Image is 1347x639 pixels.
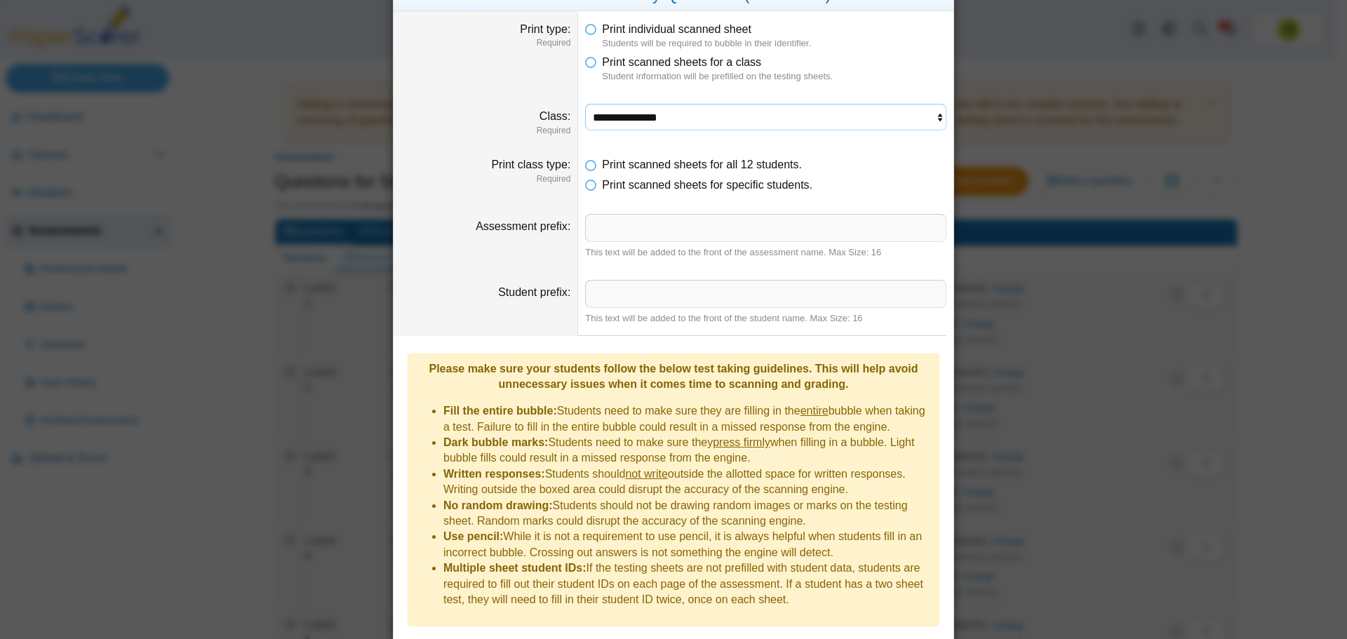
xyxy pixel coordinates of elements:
dfn: Student information will be prefilled on the testing sheets. [602,70,946,83]
b: Use pencil: [443,530,503,542]
span: Print scanned sheets for specific students. [602,179,812,191]
span: Print scanned sheets for all 12 students. [602,159,802,170]
li: Students should not be drawing random images or marks on the testing sheet. Random marks could di... [443,498,932,530]
li: Students should outside the allotted space for written responses. Writing outside the boxed area ... [443,466,932,498]
b: Written responses: [443,468,545,480]
dfn: Required [401,125,570,137]
u: press firmly [713,436,770,448]
label: Assessment prefix [476,220,570,232]
li: Students need to make sure they when filling in a bubble. Light bubble fills could result in a mi... [443,435,932,466]
label: Class [540,110,570,122]
dfn: Required [401,173,570,185]
label: Print type [520,23,570,35]
b: Please make sure your students follow the below test taking guidelines. This will help avoid unne... [429,363,918,390]
label: Print class type [491,159,570,170]
label: Student prefix [498,286,570,298]
b: Fill the entire bubble: [443,405,557,417]
b: Dark bubble marks: [443,436,548,448]
dfn: Students will be required to bubble in their identifier. [602,37,946,50]
div: This text will be added to the front of the assessment name. Max Size: 16 [585,246,946,259]
li: If the testing sheets are not prefilled with student data, students are required to fill out thei... [443,560,932,607]
li: While it is not a requirement to use pencil, it is always helpful when students fill in an incorr... [443,529,932,560]
u: entire [800,405,829,417]
dfn: Required [401,37,570,49]
li: Students need to make sure they are filling in the bubble when taking a test. Failure to fill in ... [443,403,932,435]
span: Print scanned sheets for a class [602,56,761,68]
b: No random drawing: [443,499,553,511]
u: not write [625,468,667,480]
div: This text will be added to the front of the student name. Max Size: 16 [585,312,946,325]
b: Multiple sheet student IDs: [443,562,587,574]
span: Print individual scanned sheet [602,23,751,35]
